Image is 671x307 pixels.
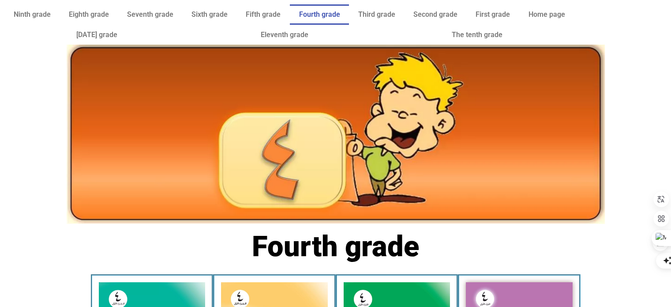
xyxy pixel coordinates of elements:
a: First grade [467,4,519,25]
a: Third grade [349,4,404,25]
a: Ninth grade [4,4,60,25]
a: Home page [519,4,574,25]
a: The tenth grade [380,25,574,45]
font: Third grade [358,10,395,19]
a: Fourth grade [290,4,349,25]
font: Second grade [413,10,457,19]
font: Fourth grade [299,10,340,19]
font: [DATE] grade [76,30,117,39]
a: [DATE] grade [4,25,189,45]
font: The tenth grade [452,30,502,39]
a: Fifth grade [237,4,290,25]
a: Seventh grade [118,4,182,25]
a: Eleventh grade [189,25,380,45]
font: Fourth grade [252,230,419,263]
a: Second grade [404,4,466,25]
a: Eighth grade [60,4,118,25]
font: Sixth grade [191,10,228,19]
font: Ninth grade [14,10,51,19]
font: Seventh grade [127,10,173,19]
font: Home page [529,10,565,19]
a: Sixth grade [183,4,237,25]
font: First grade [476,10,510,19]
font: Eighth grade [69,10,109,19]
font: Fifth grade [246,10,281,19]
font: Eleventh grade [261,30,308,39]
